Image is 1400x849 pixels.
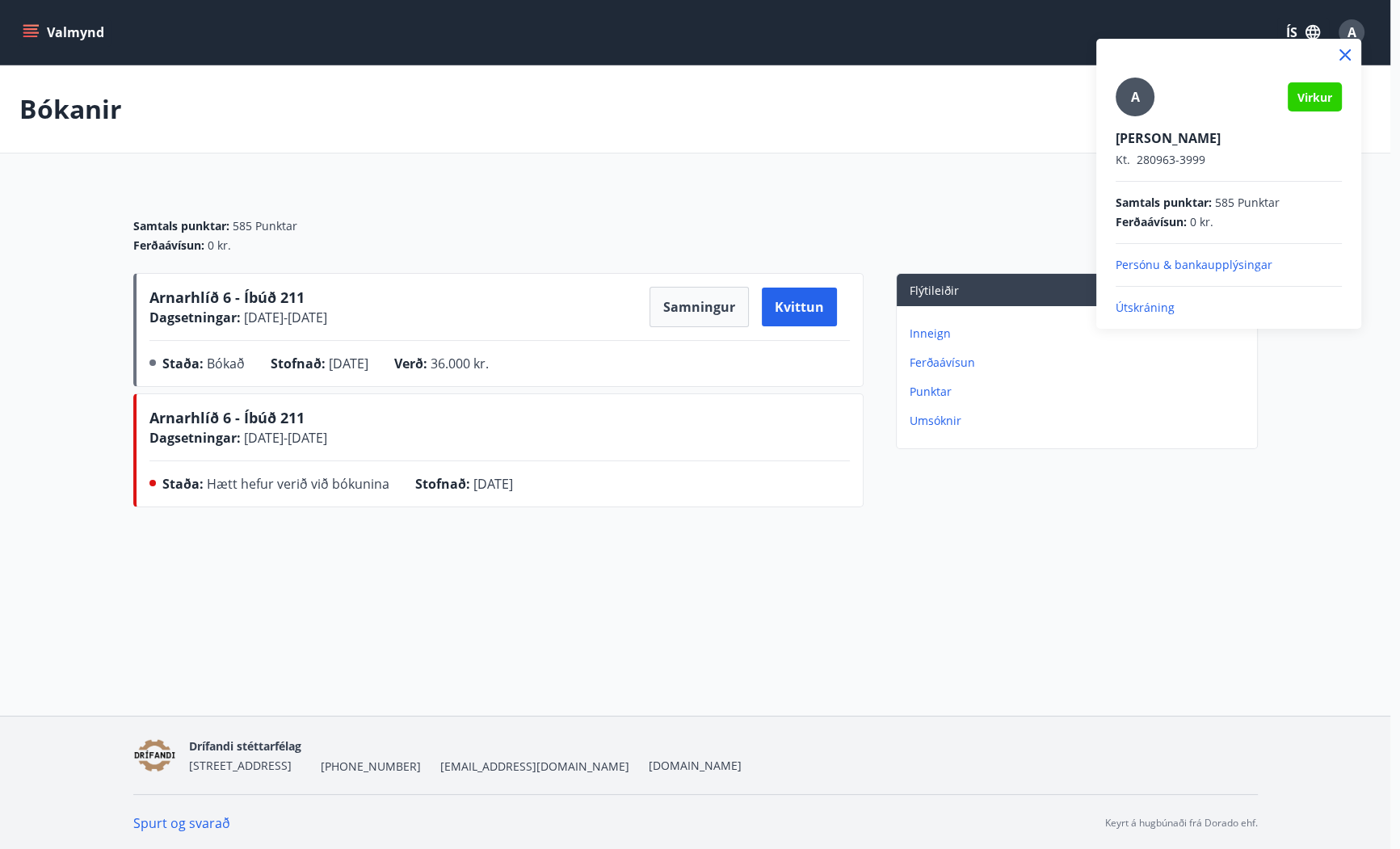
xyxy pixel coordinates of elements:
span: Samtals punktar : [1116,195,1212,211]
span: 585 Punktar [1215,195,1280,211]
span: Ferðaávísun : [1116,214,1187,230]
span: Kt. [1116,152,1130,167]
p: 280963-3999 [1116,152,1342,168]
span: 0 kr. [1190,214,1213,230]
p: Útskráning [1116,300,1342,316]
p: [PERSON_NAME] [1116,129,1342,147]
p: Persónu & bankaupplýsingar [1116,257,1342,273]
span: Virkur [1297,90,1332,105]
span: A [1131,88,1140,106]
